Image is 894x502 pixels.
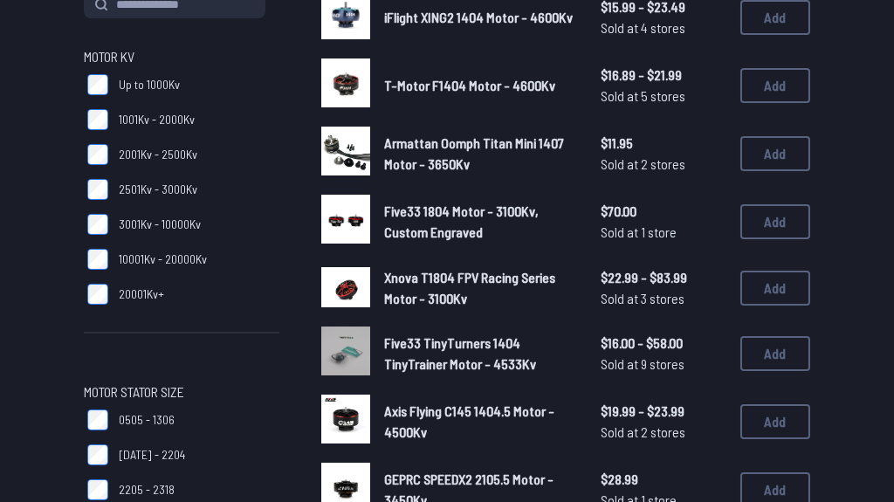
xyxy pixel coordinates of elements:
span: 1001Kv - 2000Kv [119,111,195,128]
a: image [321,395,370,449]
img: image [321,395,370,444]
a: Armattan Oomph Titan Mini 1407 Motor - 3650Kv [384,133,573,175]
button: Add [740,336,810,371]
span: $19.99 - $23.99 [601,401,726,422]
input: 20001Kv+ [87,284,108,305]
span: 10001Kv - 20000Kv [119,251,207,268]
a: image [321,263,370,313]
span: 3001Kv - 10000Kv [119,216,201,233]
input: 2501Kv - 3000Kv [87,179,108,200]
button: Add [740,68,810,103]
span: Sold at 9 stores [601,354,726,375]
span: 2205 - 2318 [119,481,175,499]
a: T-Motor F1404 Motor - 4600Kv [384,75,573,96]
img: image [321,195,370,244]
span: Sold at 4 stores [601,17,726,38]
input: 10001Kv - 20000Kv [87,249,108,270]
a: Five33 1804 Motor - 3100Kv, Custom Engraved [384,201,573,243]
a: Five33 TinyTurners 1404 TinyTrainer Motor - 4533Kv [384,333,573,375]
span: iFlight XING2 1404 Motor - 4600Kv [384,9,573,25]
span: Sold at 3 stores [601,288,726,309]
input: 2001Kv - 2500Kv [87,144,108,165]
span: Sold at 2 stores [601,422,726,443]
span: Motor KV [84,46,134,67]
span: $11.95 [601,133,726,154]
span: $16.89 - $21.99 [601,65,726,86]
a: iFlight XING2 1404 Motor - 4600Kv [384,7,573,28]
img: image [321,58,370,107]
span: $70.00 [601,201,726,222]
input: 3001Kv - 10000Kv [87,214,108,235]
a: image [321,195,370,249]
span: Axis Flying C145 1404.5 Motor - 4500Kv [384,402,554,440]
span: Armattan Oomph Titan Mini 1407 Motor - 3650Kv [384,134,564,172]
span: T-Motor F1404 Motor - 4600Kv [384,77,555,93]
img: image [321,127,370,175]
span: 2001Kv - 2500Kv [119,146,197,163]
span: Five33 1804 Motor - 3100Kv, Custom Engraved [384,203,539,240]
span: Sold at 5 stores [601,86,726,107]
span: 0505 - 1306 [119,411,175,429]
button: Add [740,204,810,239]
span: Motor Stator Size [84,382,184,402]
a: image [321,327,370,381]
button: Add [740,404,810,439]
span: $16.00 - $58.00 [601,333,726,354]
img: image [321,327,370,375]
input: [DATE] - 2204 [87,444,108,465]
a: image [321,58,370,113]
a: Axis Flying C145 1404.5 Motor - 4500Kv [384,401,573,443]
a: Xnova T1804 FPV Racing Series Motor - 3100Kv [384,267,573,309]
input: 0505 - 1306 [87,409,108,430]
span: Sold at 2 stores [601,154,726,175]
span: Xnova T1804 FPV Racing Series Motor - 3100Kv [384,269,555,306]
a: image [321,127,370,181]
span: $22.99 - $83.99 [601,267,726,288]
span: 2501Kv - 3000Kv [119,181,197,198]
button: Add [740,136,810,171]
span: 20001Kv+ [119,285,164,303]
input: Up to 1000Kv [87,74,108,95]
span: Up to 1000Kv [119,76,180,93]
input: 2205 - 2318 [87,479,108,500]
span: Five33 TinyTurners 1404 TinyTrainer Motor - 4533Kv [384,334,536,372]
input: 1001Kv - 2000Kv [87,109,108,130]
button: Add [740,271,810,306]
span: Sold at 1 store [601,222,726,243]
span: $28.99 [601,469,726,490]
span: [DATE] - 2204 [119,446,185,464]
img: image [321,267,370,308]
